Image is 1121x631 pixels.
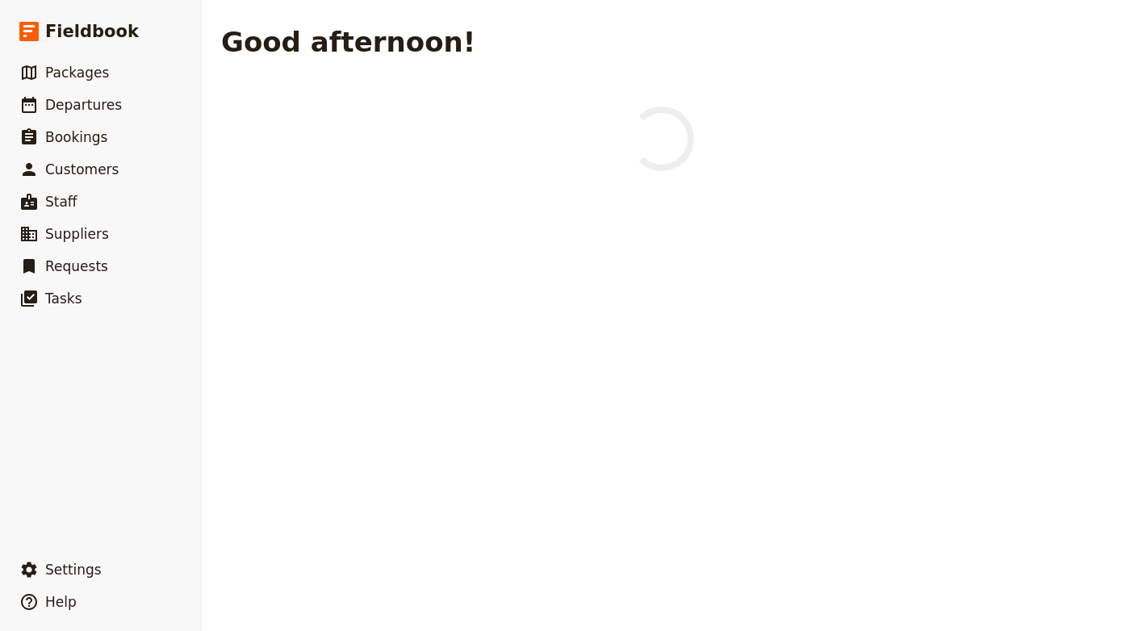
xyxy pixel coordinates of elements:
[45,226,109,242] span: Suppliers
[45,129,107,145] span: Bookings
[221,26,475,58] h1: Good afternoon!
[45,97,122,113] span: Departures
[45,194,77,210] span: Staff
[45,562,102,578] span: Settings
[45,258,108,274] span: Requests
[45,65,109,81] span: Packages
[45,19,139,44] span: Fieldbook
[45,594,77,610] span: Help
[45,290,82,307] span: Tasks
[45,161,119,178] span: Customers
